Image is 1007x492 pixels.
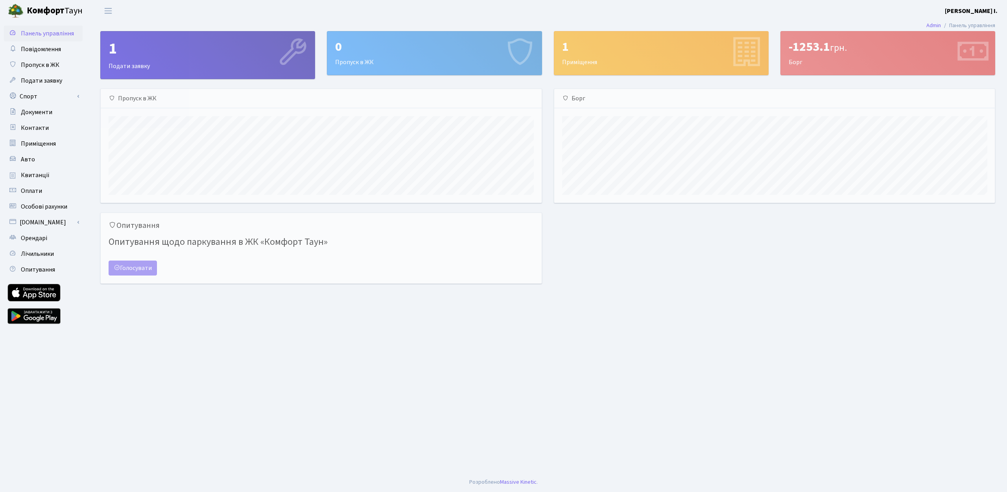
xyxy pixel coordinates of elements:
a: Контакти [4,120,83,136]
span: Особові рахунки [21,202,67,211]
div: 0 [335,39,533,54]
a: Пропуск в ЖК [4,57,83,73]
a: [DOMAIN_NAME] [4,215,83,230]
div: Борг [554,89,995,108]
img: logo.png [8,3,24,19]
span: Таун [27,4,83,18]
a: Розроблено [469,478,500,486]
a: Оплати [4,183,83,199]
a: Спорт [4,89,83,104]
h4: Опитування щодо паркування в ЖК «Комфорт Таун» [109,233,534,251]
a: Орендарі [4,230,83,246]
div: 1 [562,39,760,54]
a: 0Пропуск в ЖК [327,31,542,75]
a: Massive Kinetic [500,478,537,486]
span: Панель управління [21,29,74,38]
span: Орендарі [21,234,47,242]
b: Комфорт [27,4,65,17]
a: Панель управління [4,26,83,41]
div: Пропуск в ЖК [327,31,541,75]
span: Лічильники [21,250,54,258]
a: Повідомлення [4,41,83,57]
div: Пропуск в ЖК [101,89,542,108]
span: Пропуск в ЖК [21,61,59,69]
span: Авто [21,155,35,164]
a: Документи [4,104,83,120]
span: Документи [21,108,52,117]
span: Приміщення [21,139,56,148]
nav: breadcrumb [915,17,1007,34]
div: Приміщення [554,31,768,75]
b: [PERSON_NAME] І. [945,7,998,15]
a: 1Подати заявку [100,31,315,79]
a: Квитанції [4,167,83,183]
div: Подати заявку [101,31,315,79]
div: 1 [109,39,307,58]
span: Квитанції [21,171,50,179]
a: Особові рахунки [4,199,83,215]
div: . [469,478,538,486]
span: Контакти [21,124,49,132]
div: -1253.1 [789,39,987,54]
a: [PERSON_NAME] І. [945,6,998,16]
a: Admin [926,21,941,30]
span: Оплати [21,187,42,195]
a: Приміщення [4,136,83,152]
a: Подати заявку [4,73,83,89]
span: Опитування [21,265,55,274]
button: Переключити навігацію [98,4,118,17]
a: Лічильники [4,246,83,262]
h5: Опитування [109,221,534,230]
a: Голосувати [109,261,157,276]
span: Подати заявку [21,76,62,85]
a: 1Приміщення [554,31,769,75]
span: грн. [830,41,847,55]
span: Повідомлення [21,45,61,54]
li: Панель управління [941,21,995,30]
a: Авто [4,152,83,167]
div: Борг [781,31,995,75]
a: Опитування [4,262,83,277]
